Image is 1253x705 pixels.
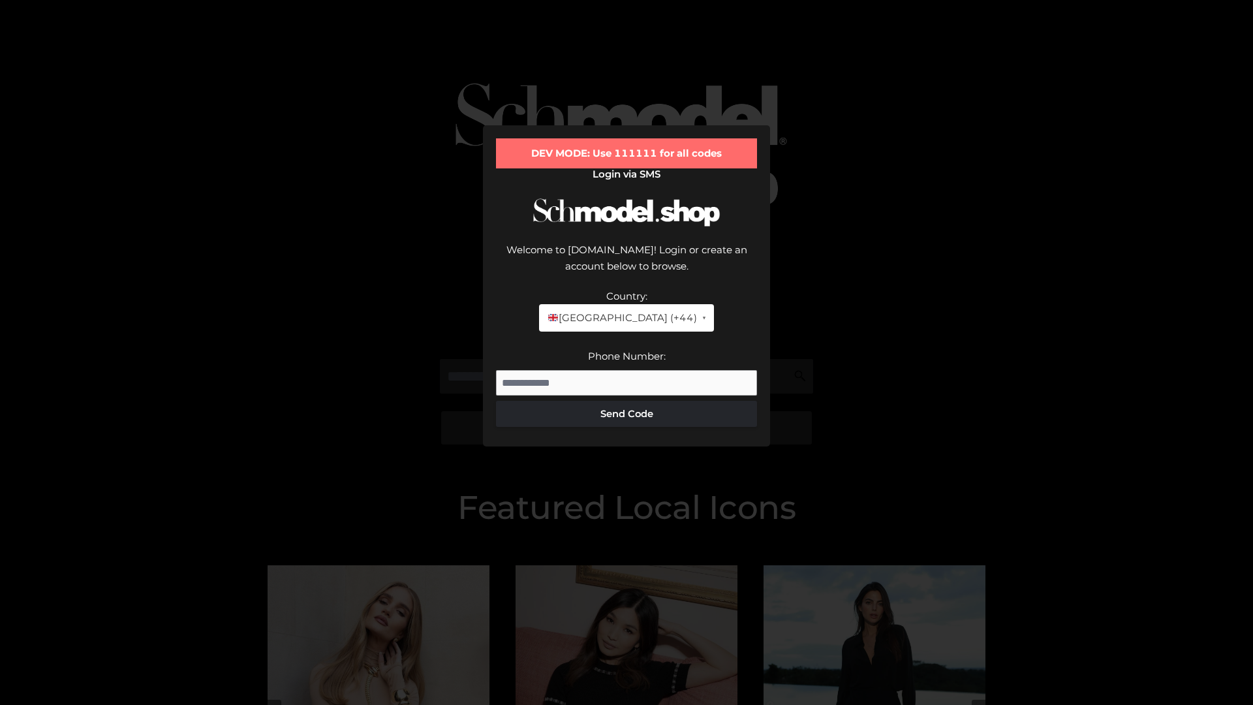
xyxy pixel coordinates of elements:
label: Country: [606,290,647,302]
button: Send Code [496,401,757,427]
div: DEV MODE: Use 111111 for all codes [496,138,757,168]
img: 🇬🇧 [548,313,558,322]
h2: Login via SMS [496,168,757,180]
img: Schmodel Logo [529,187,724,238]
span: [GEOGRAPHIC_DATA] (+44) [547,309,696,326]
div: Welcome to [DOMAIN_NAME]! Login or create an account below to browse. [496,242,757,288]
label: Phone Number: [588,350,666,362]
